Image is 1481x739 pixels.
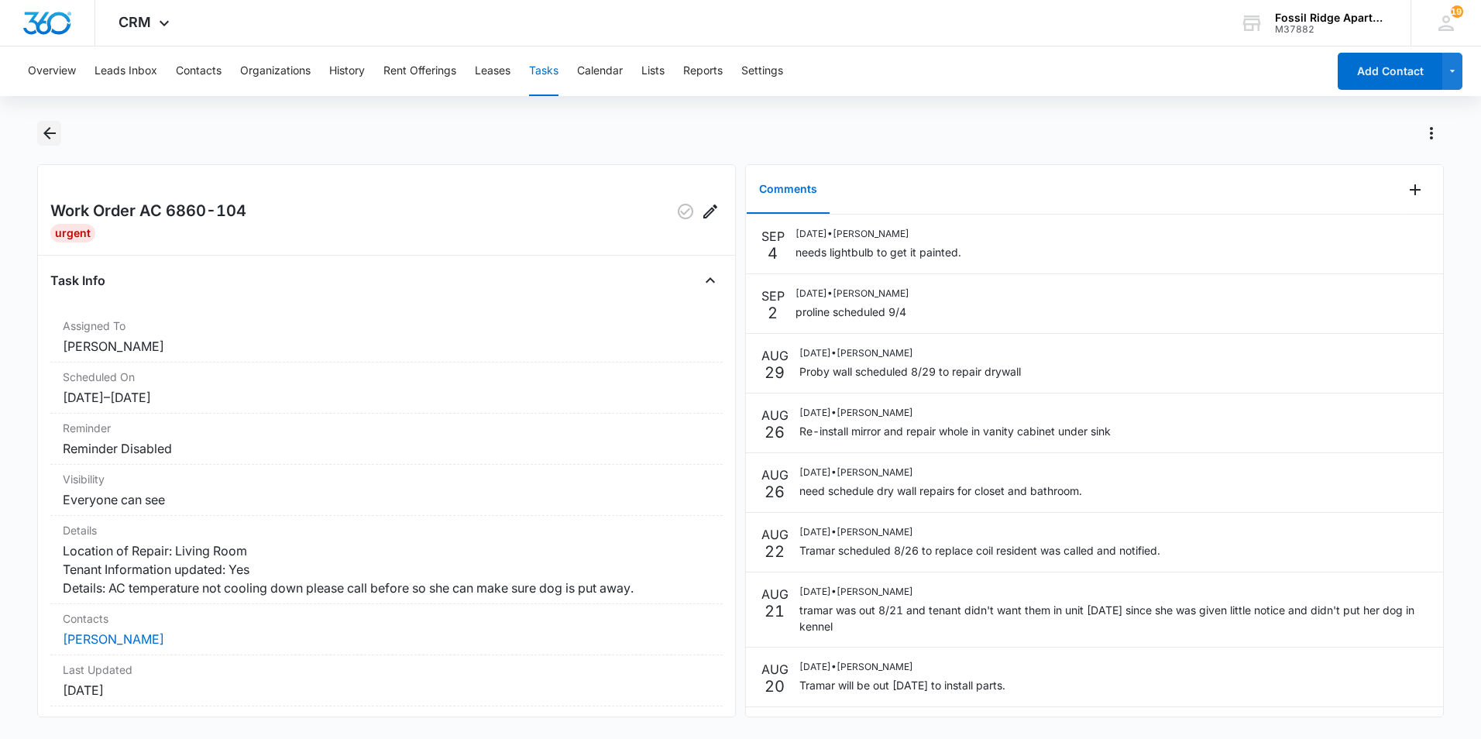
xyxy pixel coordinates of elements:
[761,346,789,365] p: AUG
[799,677,1005,693] p: Tramar will be out [DATE] to install parts.
[28,46,76,96] button: Overview
[63,318,710,334] dt: Assigned To
[1451,5,1463,18] div: notifications count
[63,681,710,699] dd: [DATE]
[63,471,710,487] dt: Visibility
[799,542,1160,559] p: Tramar scheduled 8/26 to replace coil resident was called and notified.
[765,544,785,559] p: 22
[761,287,785,305] p: SEP
[768,246,778,261] p: 4
[765,365,785,380] p: 29
[63,631,164,647] a: [PERSON_NAME]
[63,610,710,627] dt: Contacts
[1419,121,1444,146] button: Actions
[63,713,710,729] dt: Created On
[63,490,710,509] dd: Everyone can see
[795,244,961,260] p: needs lightbulb to get it painted.
[761,585,789,603] p: AUG
[50,271,105,290] h4: Task Info
[37,121,61,146] button: Back
[329,46,365,96] button: History
[761,660,789,679] p: AUG
[761,466,789,484] p: AUG
[94,46,157,96] button: Leads Inbox
[799,423,1111,439] p: Re-install mirror and repair whole in vanity cabinet under sink
[119,14,151,30] span: CRM
[799,483,1082,499] p: need schedule dry wall repairs for closet and bathroom.
[50,311,723,363] div: Assigned To[PERSON_NAME]
[529,46,558,96] button: Tasks
[50,414,723,465] div: ReminderReminder Disabled
[799,346,1021,360] p: [DATE] • [PERSON_NAME]
[761,525,789,544] p: AUG
[768,305,778,321] p: 2
[698,268,723,293] button: Close
[577,46,623,96] button: Calendar
[1451,5,1463,18] span: 197
[741,46,783,96] button: Settings
[795,227,961,241] p: [DATE] • [PERSON_NAME]
[799,406,1111,420] p: [DATE] • [PERSON_NAME]
[795,287,909,301] p: [DATE] • [PERSON_NAME]
[1403,177,1428,202] button: Add Comment
[50,516,723,604] div: DetailsLocation of Repair: Living Room Tenant Information updated: Yes Details: AC temperature no...
[63,420,710,436] dt: Reminder
[50,363,723,414] div: Scheduled On[DATE]–[DATE]
[63,522,710,538] dt: Details
[63,337,710,356] dd: [PERSON_NAME]
[383,46,456,96] button: Rent Offerings
[761,227,785,246] p: SEP
[50,655,723,706] div: Last Updated[DATE]
[799,466,1082,479] p: [DATE] • [PERSON_NAME]
[765,484,785,500] p: 26
[698,199,723,224] button: Edit
[63,369,710,385] dt: Scheduled On
[240,46,311,96] button: Organizations
[50,604,723,655] div: Contacts[PERSON_NAME]
[641,46,665,96] button: Lists
[1338,53,1442,90] button: Add Contact
[63,541,710,597] dd: Location of Repair: Living Room Tenant Information updated: Yes Details: AC temperature not cooli...
[1275,12,1388,24] div: account name
[63,662,710,678] dt: Last Updated
[761,406,789,424] p: AUG
[63,388,710,407] dd: [DATE] – [DATE]
[799,585,1428,599] p: [DATE] • [PERSON_NAME]
[765,424,785,440] p: 26
[799,363,1021,380] p: Proby wall scheduled 8/29 to repair drywall
[765,603,785,619] p: 21
[747,166,830,214] button: Comments
[176,46,222,96] button: Contacts
[63,439,710,458] dd: Reminder Disabled
[799,602,1428,634] p: tramar was out 8/21 and tenant didn't want them in unit [DATE] since she was given little notice ...
[799,525,1160,539] p: [DATE] • [PERSON_NAME]
[1275,24,1388,35] div: account id
[683,46,723,96] button: Reports
[50,465,723,516] div: VisibilityEveryone can see
[799,660,1005,674] p: [DATE] • [PERSON_NAME]
[50,199,246,224] h2: Work Order AC 6860-104
[765,679,785,694] p: 20
[475,46,510,96] button: Leases
[50,224,95,242] div: Urgent
[795,304,909,320] p: proline scheduled 9/4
